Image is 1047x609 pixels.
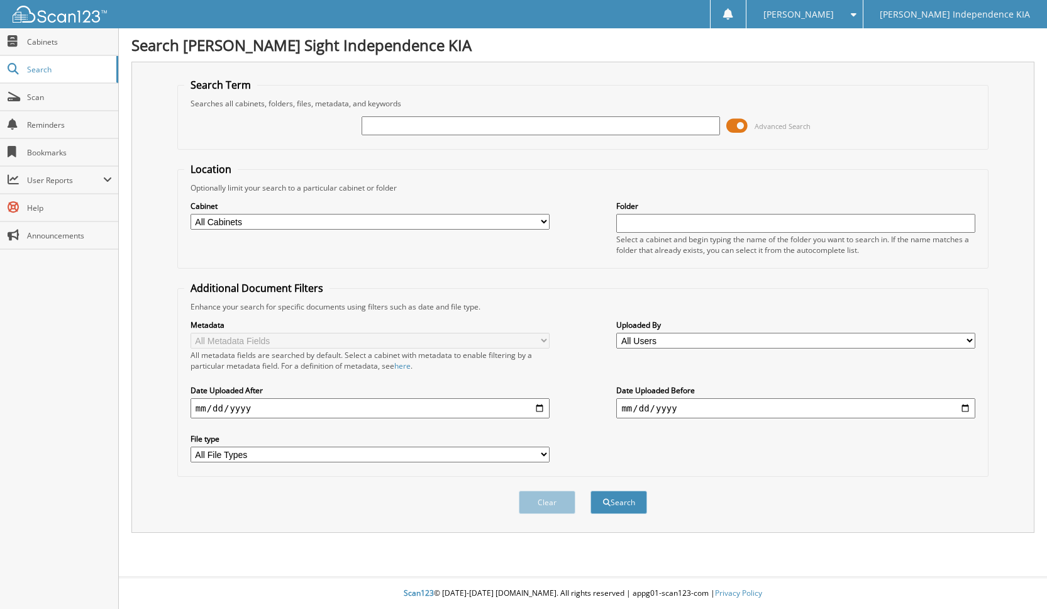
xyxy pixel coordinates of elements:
[191,350,550,371] div: All metadata fields are searched by default. Select a cabinet with metadata to enable filtering b...
[191,385,550,396] label: Date Uploaded After
[763,11,834,18] span: [PERSON_NAME]
[616,234,975,255] div: Select a cabinet and begin typing the name of the folder you want to search in. If the name match...
[394,360,411,371] a: here
[27,64,110,75] span: Search
[27,147,112,158] span: Bookmarks
[616,398,975,418] input: end
[191,398,550,418] input: start
[519,491,575,514] button: Clear
[27,175,103,186] span: User Reports
[590,491,647,514] button: Search
[715,588,762,598] a: Privacy Policy
[13,6,107,23] img: scan123-logo-white.svg
[27,92,112,103] span: Scan
[184,301,982,312] div: Enhance your search for specific documents using filters such as date and file type.
[184,78,257,92] legend: Search Term
[191,320,550,330] label: Metadata
[184,281,330,295] legend: Additional Document Filters
[616,320,975,330] label: Uploaded By
[184,98,982,109] div: Searches all cabinets, folders, files, metadata, and keywords
[880,11,1030,18] span: [PERSON_NAME] Independence KIA
[131,35,1034,55] h1: Search [PERSON_NAME] Sight Independence KIA
[184,162,238,176] legend: Location
[191,433,550,444] label: File type
[184,182,982,193] div: Optionally limit your search to a particular cabinet or folder
[404,588,434,598] span: Scan123
[27,230,112,241] span: Announcements
[616,201,975,211] label: Folder
[119,578,1047,609] div: © [DATE]-[DATE] [DOMAIN_NAME]. All rights reserved | appg01-scan123-com |
[191,201,550,211] label: Cabinet
[27,120,112,130] span: Reminders
[755,121,811,131] span: Advanced Search
[27,203,112,213] span: Help
[616,385,975,396] label: Date Uploaded Before
[27,36,112,47] span: Cabinets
